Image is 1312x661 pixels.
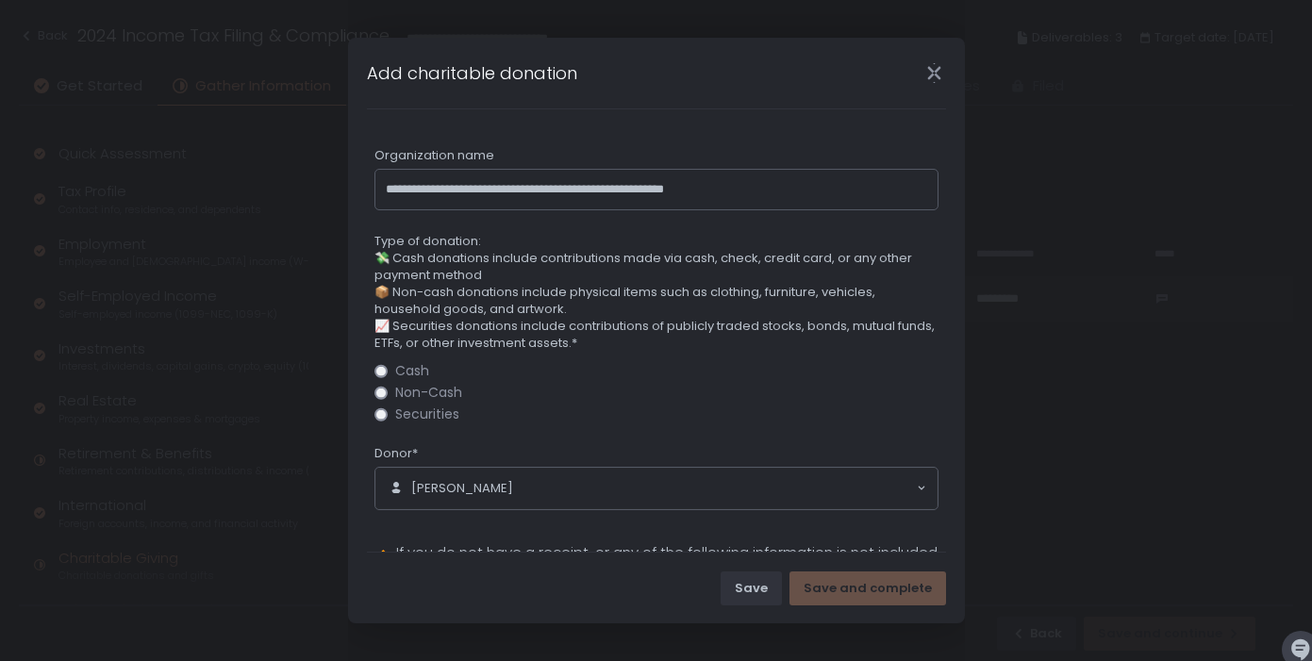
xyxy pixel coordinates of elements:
input: Search for option [513,479,915,498]
div: Search for option [375,468,938,509]
div: Close [905,62,965,84]
span: Type of donation: [374,233,938,250]
span: 📦 Non-cash donations include physical items such as clothing, furniture, vehicles, household good... [374,284,938,318]
span: [PERSON_NAME] [411,480,513,497]
span: Organization name [374,147,494,164]
span: Non-Cash [395,386,462,400]
input: Securities [374,408,388,421]
button: Save [721,571,782,605]
span: Cash [395,364,429,378]
span: Donor* [374,445,418,462]
span: 📈 Securities donations include contributions of publicly traded stocks, bonds, mutual funds, ETFs... [374,318,938,352]
input: Non-Cash [374,387,388,400]
span: 💸 Cash donations include contributions made via cash, check, credit card, or any other payment me... [374,250,938,284]
p: 🔸 If you do not have a receipt, or any of the following information is not included on your docum... [374,540,938,589]
h1: Add charitable donation [367,60,577,86]
div: Save [735,580,768,597]
span: Securities [395,407,459,421]
input: Cash [374,364,388,377]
